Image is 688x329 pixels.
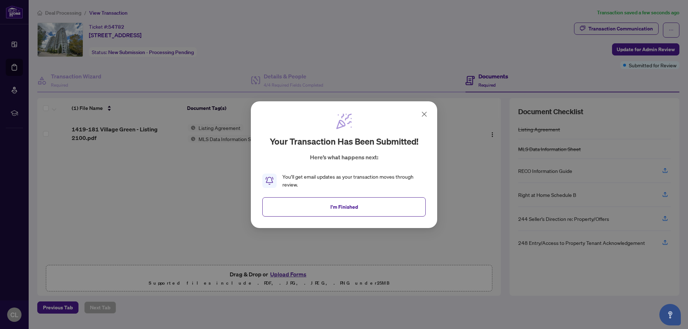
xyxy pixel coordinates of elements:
button: I'm Finished [262,197,426,216]
p: Here’s what happens next: [310,153,378,161]
button: Open asap [659,304,681,325]
div: You’ll get email updates as your transaction moves through review. [282,173,426,189]
h2: Your transaction has been submitted! [270,136,419,147]
span: I'm Finished [330,201,358,212]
